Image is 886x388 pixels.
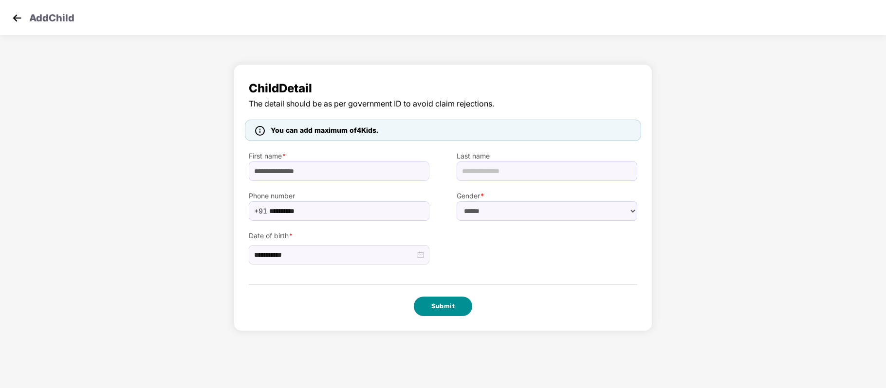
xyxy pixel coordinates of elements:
[29,11,74,22] p: Add Child
[249,230,429,241] label: Date of birth
[249,191,429,201] label: Phone number
[254,204,267,218] span: +91
[249,151,429,161] label: First name
[457,151,637,161] label: Last name
[457,191,637,201] label: Gender
[249,79,637,98] span: Child Detail
[255,126,265,136] img: icon
[249,98,637,110] span: The detail should be as per government ID to avoid claim rejections.
[271,126,378,134] span: You can add maximum of 4 Kids.
[10,11,24,25] img: svg+xml;base64,PHN2ZyB4bWxucz0iaHR0cDovL3d3dy53My5vcmcvMjAwMC9zdmciIHdpZHRoPSIzMCIgaGVpZ2h0PSIzMC...
[414,297,472,316] button: Submit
